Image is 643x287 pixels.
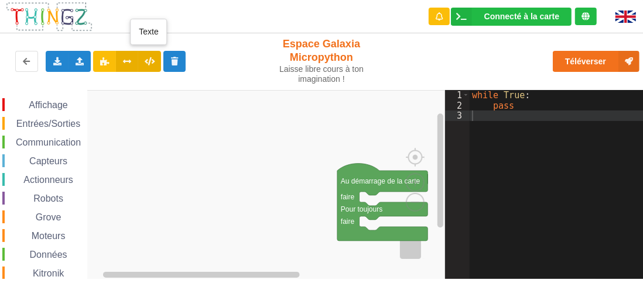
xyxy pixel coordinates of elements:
span: Robots [32,193,65,203]
img: thingz_logo.png [5,1,93,32]
div: 1 [445,90,470,101]
text: Pour toujours [341,205,382,213]
div: 2 [445,101,470,111]
span: Capteurs [28,156,69,166]
div: Laisse libre cours à ton imagination ! [269,64,375,84]
div: 3 [445,110,470,121]
span: Entrées/Sorties [15,119,82,129]
span: Grove [34,212,63,222]
span: Moteurs [30,231,67,241]
div: Ta base fonctionne bien ! [451,8,572,26]
text: faire [341,217,355,226]
div: Espace Galaxia Micropython [269,37,375,84]
span: Communication [14,137,83,147]
text: faire [341,193,355,201]
span: Kitronik [31,268,66,278]
span: Actionneurs [22,175,75,185]
span: Données [28,250,69,260]
span: Affichage [27,100,69,110]
text: Au démarrage de la carte [341,177,420,185]
button: Téléverser [553,51,639,72]
div: Texte [130,19,167,45]
div: Tu es connecté au serveur de création de Thingz [575,8,597,25]
img: gb.png [615,11,636,23]
div: Connecté à la carte [484,12,559,20]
